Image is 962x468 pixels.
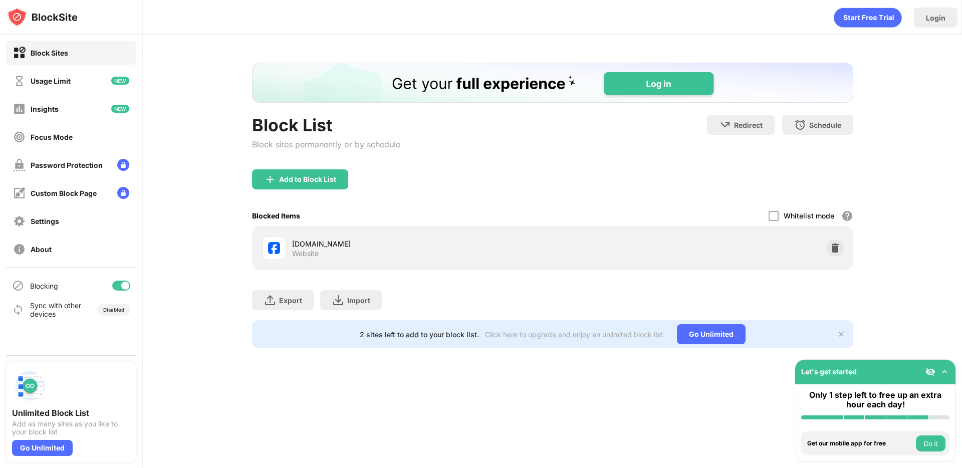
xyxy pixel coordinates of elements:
div: Get our mobile app for free [807,440,913,447]
div: animation [834,8,902,28]
div: Whitelist mode [784,211,834,220]
img: new-icon.svg [111,77,129,85]
img: omni-setup-toggle.svg [939,367,949,377]
div: Blocking [30,282,58,290]
div: Blocked Items [252,211,300,220]
div: Block Sites [31,49,68,57]
iframe: Banner [252,63,853,103]
button: Do it [916,435,945,451]
img: push-block-list.svg [12,368,48,404]
div: Let's get started [801,367,857,376]
img: settings-off.svg [13,215,26,227]
div: Custom Block Page [31,189,97,197]
img: logo-blocksite.svg [7,7,78,27]
div: [DOMAIN_NAME] [292,239,553,249]
img: x-button.svg [837,330,845,338]
img: insights-off.svg [13,103,26,115]
img: focus-off.svg [13,131,26,143]
div: Unlimited Block List [12,408,130,418]
img: eye-not-visible.svg [925,367,935,377]
div: Login [926,14,945,22]
div: Schedule [809,121,841,129]
div: 2 sites left to add to your block list. [360,330,479,339]
div: Add as many sites as you like to your block list [12,420,130,436]
div: Website [292,249,319,258]
div: Go Unlimited [12,440,73,456]
div: Import [347,296,370,305]
img: new-icon.svg [111,105,129,113]
img: sync-icon.svg [12,304,24,316]
div: Settings [31,217,59,225]
img: favicons [268,242,280,254]
div: Insights [31,105,59,113]
img: blocking-icon.svg [12,280,24,292]
div: Sync with other devices [30,301,82,318]
img: time-usage-off.svg [13,75,26,87]
div: Focus Mode [31,133,73,141]
img: lock-menu.svg [117,187,129,199]
img: customize-block-page-off.svg [13,187,26,199]
div: Export [279,296,302,305]
div: Go Unlimited [677,324,746,344]
div: Disabled [103,307,124,313]
div: About [31,245,52,254]
div: Block sites permanently or by schedule [252,139,400,149]
div: Only 1 step left to free up an extra hour each day! [801,390,949,409]
img: password-protection-off.svg [13,159,26,171]
img: block-on.svg [13,47,26,59]
div: Click here to upgrade and enjoy an unlimited block list. [485,330,665,339]
img: about-off.svg [13,243,26,256]
div: Block List [252,115,400,135]
div: Usage Limit [31,77,71,85]
div: Password Protection [31,161,103,169]
div: Redirect [734,121,763,129]
div: Add to Block List [279,175,336,183]
img: lock-menu.svg [117,159,129,171]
